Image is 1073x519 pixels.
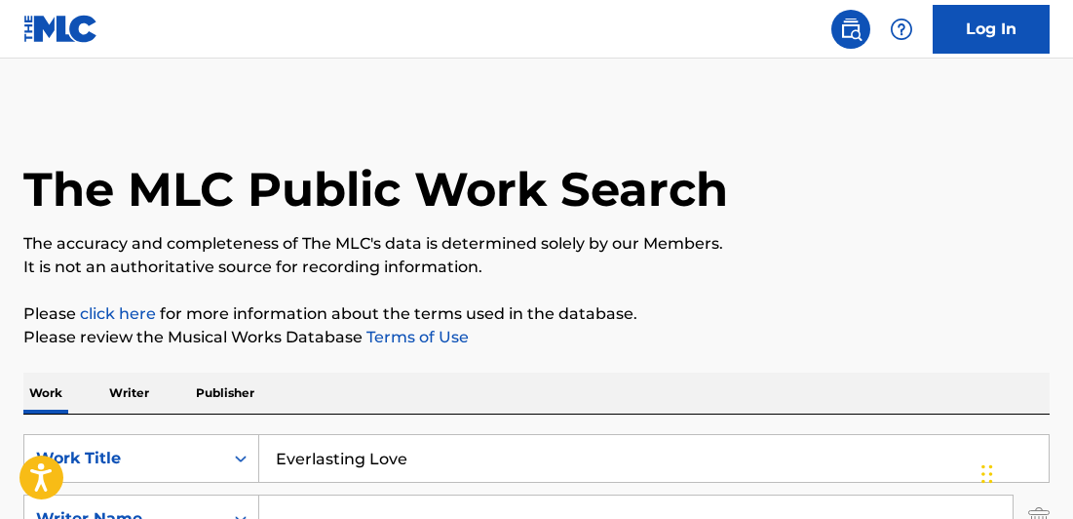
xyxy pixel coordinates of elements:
p: The accuracy and completeness of The MLC's data is determined solely by our Members. [23,232,1050,256]
p: Please for more information about the terms used in the database. [23,302,1050,326]
p: Writer [103,373,155,414]
a: Terms of Use [363,328,469,346]
img: search [839,18,862,41]
a: Public Search [831,10,870,49]
p: Work [23,373,68,414]
div: Work Title [36,447,211,470]
p: Please review the Musical Works Database [23,326,1050,349]
img: MLC Logo [23,15,98,43]
h1: The MLC Public Work Search [23,160,728,219]
div: Help [882,10,921,49]
img: help [890,18,913,41]
iframe: Chat Widget [976,425,1073,519]
p: It is not an authoritative source for recording information. [23,256,1050,279]
a: click here [80,304,156,323]
p: Publisher [190,373,260,414]
div: Drag [981,445,993,503]
a: Log In [933,5,1050,54]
